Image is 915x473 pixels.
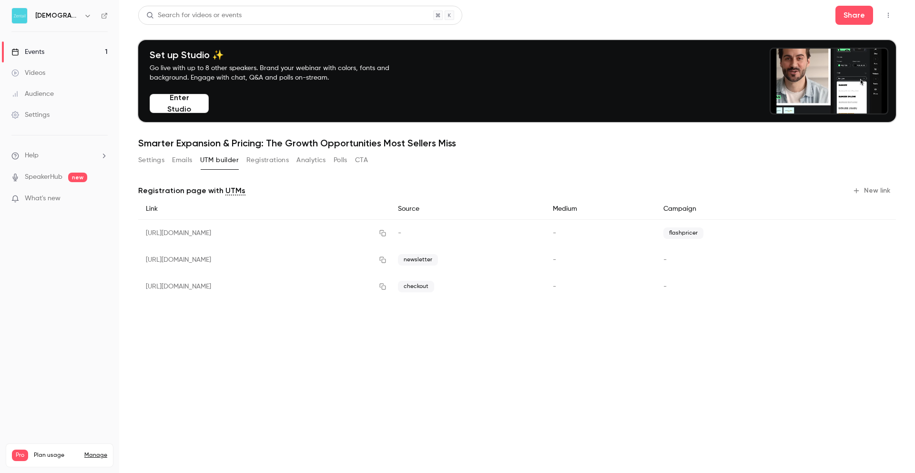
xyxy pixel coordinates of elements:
h1: Smarter Expansion & Pricing: The Growth Opportunities Most Sellers Miss [138,137,896,149]
div: Settings [11,110,50,120]
button: Analytics [296,153,326,168]
div: Videos [11,68,45,78]
div: [URL][DOMAIN_NAME] [138,273,390,300]
button: Polls [334,153,347,168]
div: Audience [11,89,54,99]
div: Events [11,47,44,57]
div: [URL][DOMAIN_NAME] [138,220,390,247]
div: Search for videos or events [146,10,242,21]
span: What's new [25,194,61,204]
span: - [663,283,667,290]
div: Medium [545,198,656,220]
span: - [553,257,556,263]
p: Go live with up to 8 other speakers. Brand your webinar with colors, fonts and background. Engage... [150,63,412,82]
span: - [553,230,556,236]
span: - [663,257,667,263]
span: flashpricer [663,227,703,239]
button: New link [849,183,896,198]
span: - [398,230,401,236]
li: help-dropdown-opener [11,151,108,161]
button: Registrations [246,153,289,168]
img: Zentail [12,8,27,23]
h4: Set up Studio ✨ [150,49,412,61]
h6: [DEMOGRAPHIC_DATA] [35,11,80,21]
span: - [553,283,556,290]
div: Source [390,198,545,220]
p: Registration page with [138,185,245,196]
span: Pro [12,450,28,461]
iframe: Noticeable Trigger [96,195,108,203]
button: Settings [138,153,164,168]
a: Manage [84,452,107,459]
button: Emails [172,153,192,168]
span: checkout [398,281,434,292]
span: Plan usage [34,452,79,459]
span: new [68,173,87,182]
button: CTA [355,153,368,168]
button: Enter Studio [150,94,209,113]
div: Link [138,198,390,220]
a: UTMs [225,185,245,196]
button: UTM builder [200,153,239,168]
span: newsletter [398,254,438,266]
span: Help [25,151,39,161]
div: [URL][DOMAIN_NAME] [138,247,390,273]
button: Share [835,6,873,25]
div: Campaign [656,198,811,220]
a: SpeakerHub [25,172,62,182]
